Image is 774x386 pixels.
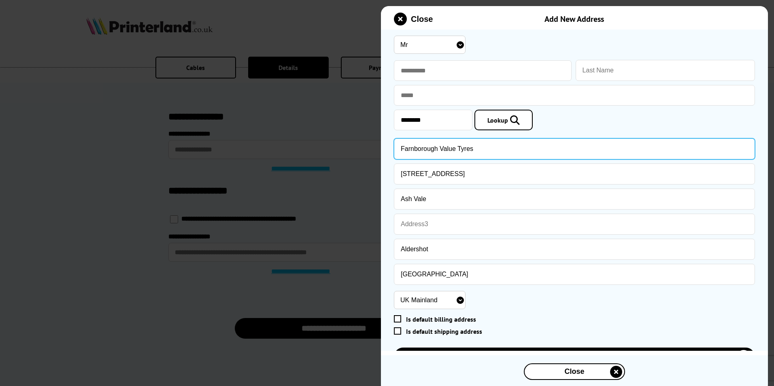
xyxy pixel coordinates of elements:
input: Address3 [394,214,755,235]
input: County [394,264,755,285]
input: Company [394,138,755,159]
input: Address2 [394,189,755,210]
input: Address1 [394,163,755,185]
button: close modal [394,13,433,25]
button: close modal [524,363,625,380]
input: City [394,239,755,260]
input: Last Name [576,60,755,81]
span: Lookup [487,116,508,124]
span: Close [545,367,604,376]
span: Close [411,15,433,24]
span: Is default billing address [406,315,476,323]
a: Lookup [474,110,533,130]
span: Is default shipping address [406,327,482,335]
button: Save Address [394,348,755,366]
div: Add New Address [466,14,683,24]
